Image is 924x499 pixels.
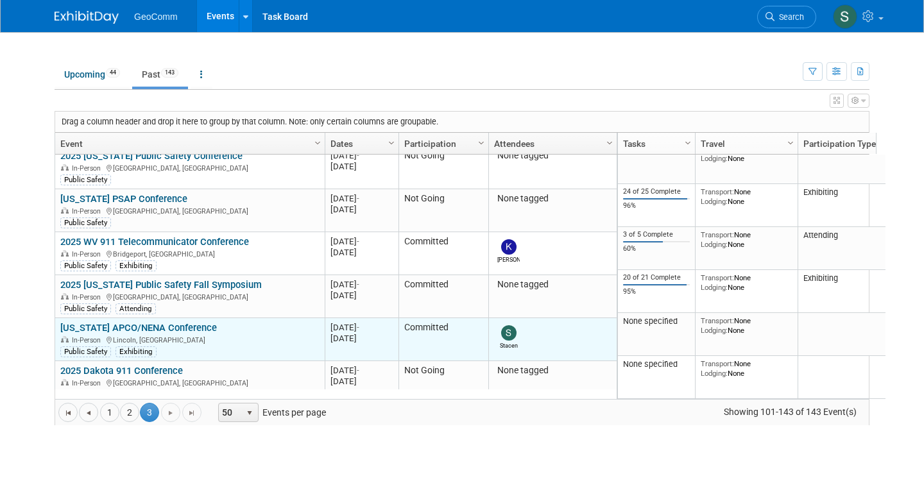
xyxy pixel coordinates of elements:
span: - [357,151,359,160]
a: Attendees [494,133,608,155]
a: Go to the first page [58,403,78,422]
span: In-Person [72,379,105,387]
a: Travel [701,133,789,155]
div: 60% [623,244,690,253]
a: Go to the previous page [79,403,98,422]
img: In-Person Event [61,293,69,300]
a: Event [60,133,316,155]
a: Dates [330,133,390,155]
img: Stacen Gross [501,325,517,341]
div: [GEOGRAPHIC_DATA], [GEOGRAPHIC_DATA] [60,205,319,216]
span: In-Person [72,293,105,301]
span: - [357,194,359,203]
td: Committed [398,275,488,318]
div: [DATE] [330,193,393,204]
span: In-Person [72,164,105,173]
div: None None [701,230,793,249]
span: Column Settings [386,138,397,148]
div: Bridgeport, [GEOGRAPHIC_DATA] [60,248,319,259]
img: In-Person Event [61,164,69,171]
span: Go to the last page [187,408,197,418]
div: Public Safety [60,346,111,357]
img: In-Person Event [61,336,69,343]
div: 96% [623,201,690,210]
div: [DATE] [330,376,393,387]
a: 2025 [US_STATE] Public Safety Conference [60,150,243,162]
td: Not Going [398,189,488,232]
div: None specified [623,316,690,326]
a: 2025 Dakota 911 Conference [60,365,183,376]
div: None None [701,273,793,292]
div: None tagged [494,193,611,205]
div: [DATE] [330,247,393,258]
span: Transport: [701,187,734,196]
div: Drag a column header and drop it here to group by that column. Note: only certain columns are gro... [55,112,869,132]
span: Column Settings [785,138,796,148]
span: Transport: [701,230,734,239]
div: None specified [623,359,690,369]
td: Committed [398,318,488,361]
div: 20 of 21 Complete [623,273,690,282]
div: 95% [623,287,690,296]
span: Lodging: [701,154,728,163]
span: - [357,280,359,289]
a: Tasks [623,133,687,155]
a: Go to the next page [161,403,180,422]
span: Lodging: [701,369,728,378]
div: [DATE] [330,333,393,344]
span: Events per page [202,403,339,422]
div: Lincoln, [GEOGRAPHIC_DATA] [60,334,319,345]
span: Search [774,12,804,22]
span: Column Settings [683,138,693,148]
span: Transport: [701,359,734,368]
span: In-Person [72,250,105,258]
td: Exhibiting [798,184,894,227]
td: Committed [398,232,488,275]
span: Column Settings [604,138,615,148]
span: Transport: [701,316,734,325]
div: None tagged [494,365,611,376]
div: None tagged [494,279,611,291]
div: Attending [116,303,156,314]
div: Exhibiting [116,260,157,271]
span: Go to the previous page [83,408,94,418]
img: Kevin O'Connell [501,239,517,255]
a: Participation [404,133,480,155]
a: 2025 [US_STATE] Public Safety Fall Symposium [60,279,262,291]
div: Public Safety [60,303,111,314]
span: Showing 101-143 of 143 Event(s) [712,403,869,421]
div: Public Safety [60,260,111,271]
div: [DATE] [330,279,393,290]
span: Lodging: [701,240,728,249]
div: [GEOGRAPHIC_DATA], [GEOGRAPHIC_DATA] [60,377,319,388]
a: Upcoming44 [55,62,130,87]
td: Exhibiting [798,270,894,313]
span: Column Settings [312,138,323,148]
a: Search [757,6,816,28]
span: - [357,323,359,332]
span: Lodging: [701,283,728,292]
span: GeoComm [134,12,178,22]
span: 3 [140,403,159,422]
a: 1 [100,403,119,422]
a: Column Settings [784,133,798,152]
div: None None [701,316,793,335]
div: [DATE] [330,161,393,172]
div: Public Safety [60,174,111,185]
div: [DATE] [330,290,393,301]
td: Not Going [398,361,488,404]
span: Go to the first page [63,408,73,418]
span: - [357,237,359,246]
div: Exhibiting [116,346,157,357]
img: Stacen Gross [833,4,857,29]
div: Public Safety [60,217,111,228]
div: Kevin O'Connell [497,255,520,264]
a: 2025 WV 911 Telecommunicator Conference [60,236,249,248]
img: ExhibitDay [55,11,119,24]
span: - [357,366,359,375]
span: In-Person [72,207,105,216]
td: Not Going [398,146,488,189]
span: 50 [219,403,241,421]
a: Participation Type [803,133,886,155]
span: Transport: [701,273,734,282]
